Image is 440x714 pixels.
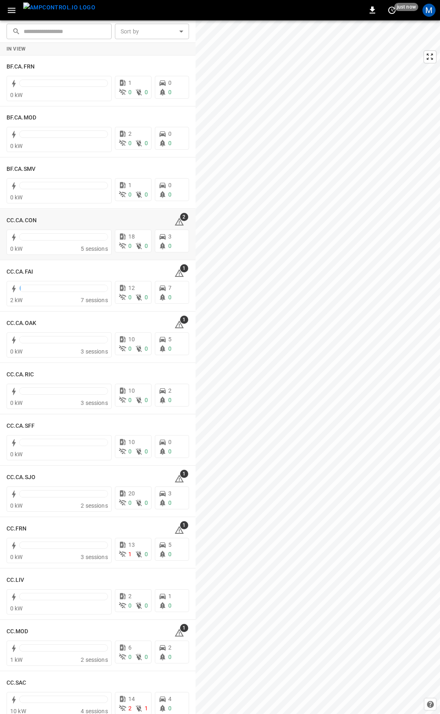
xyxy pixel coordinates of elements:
span: 0 [145,397,148,403]
span: 6 [128,644,132,651]
span: 0 [168,439,172,445]
span: 0 [145,602,148,609]
h6: CC.SAC [7,679,26,687]
span: 5 [168,336,172,343]
div: profile-icon [422,4,436,17]
span: 0 [128,345,132,352]
span: just now [394,3,418,11]
span: 0 [128,602,132,609]
span: 1 [180,470,188,478]
span: 7 sessions [81,297,108,303]
h6: CC.CA.SJO [7,473,35,482]
span: 0 [128,294,132,301]
span: 2 [128,130,132,137]
span: 0 [168,705,172,712]
span: 0 [145,140,148,146]
span: 0 [128,243,132,249]
span: 0 kW [10,92,23,98]
span: 0 [145,500,148,506]
span: 0 [128,191,132,198]
span: 20 [128,490,135,497]
span: 2 [128,593,132,599]
span: 18 [128,233,135,240]
span: 1 [168,593,172,599]
span: 0 [128,397,132,403]
h6: CC.CA.RIC [7,370,34,379]
h6: BF.CA.SMV [7,165,35,174]
span: 0 [145,654,148,660]
span: 3 sessions [81,348,108,355]
span: 0 kW [10,451,23,458]
span: 3 sessions [81,400,108,406]
span: 0 kW [10,605,23,612]
span: 1 kW [10,657,23,663]
h6: CC.CA.OAK [7,319,36,328]
span: 1 [180,264,188,272]
span: 2 sessions [81,502,108,509]
span: 0 [145,551,148,557]
span: 1 [180,624,188,632]
h6: CC.CA.FAI [7,267,33,276]
span: 0 kW [10,502,23,509]
span: 0 [145,243,148,249]
span: 0 kW [10,400,23,406]
span: 1 [145,705,148,712]
span: 0 kW [10,554,23,560]
span: 1 [128,80,132,86]
span: 0 [128,654,132,660]
h6: BF.CA.MOD [7,113,36,122]
h6: CC.CA.CON [7,216,37,225]
span: 0 [128,500,132,506]
span: 0 kW [10,348,23,355]
h6: BF.CA.FRN [7,62,35,71]
h6: CC.MOD [7,627,29,636]
h6: CC.FRN [7,524,27,533]
span: 0 kW [10,194,23,201]
span: 0 [168,448,172,455]
span: 0 [128,89,132,95]
span: 0 [168,89,172,95]
span: 2 kW [10,297,23,303]
span: 0 [128,448,132,455]
span: 0 [168,80,172,86]
span: 0 [128,140,132,146]
span: 0 [145,191,148,198]
span: 0 [168,500,172,506]
span: 0 [168,345,172,352]
img: ampcontrol.io logo [23,2,95,13]
span: 0 [145,89,148,95]
span: 7 [168,285,172,291]
span: 3 sessions [81,554,108,560]
span: 2 [168,644,172,651]
h6: CC.LIV [7,576,24,585]
strong: In View [7,46,26,52]
span: 0 [168,551,172,557]
span: 0 [168,654,172,660]
span: 0 [168,602,172,609]
span: 14 [128,696,135,702]
span: 0 [168,140,172,146]
span: 10 [128,336,135,343]
span: 2 [168,387,172,394]
span: 0 [145,448,148,455]
span: 5 [168,542,172,548]
canvas: Map [196,20,440,714]
span: 3 [168,490,172,497]
span: 0 [168,182,172,188]
span: 0 [168,130,172,137]
span: 0 kW [10,245,23,252]
span: 0 [168,243,172,249]
span: 12 [128,285,135,291]
span: 4 [168,696,172,702]
h6: CC.CA.SFF [7,422,35,431]
button: set refresh interval [385,4,398,17]
span: 0 kW [10,143,23,149]
span: 13 [128,542,135,548]
span: 2 sessions [81,657,108,663]
span: 0 [168,397,172,403]
span: 2 [128,705,132,712]
span: 0 [168,191,172,198]
span: 0 [168,294,172,301]
span: 5 sessions [81,245,108,252]
span: 0 [145,345,148,352]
